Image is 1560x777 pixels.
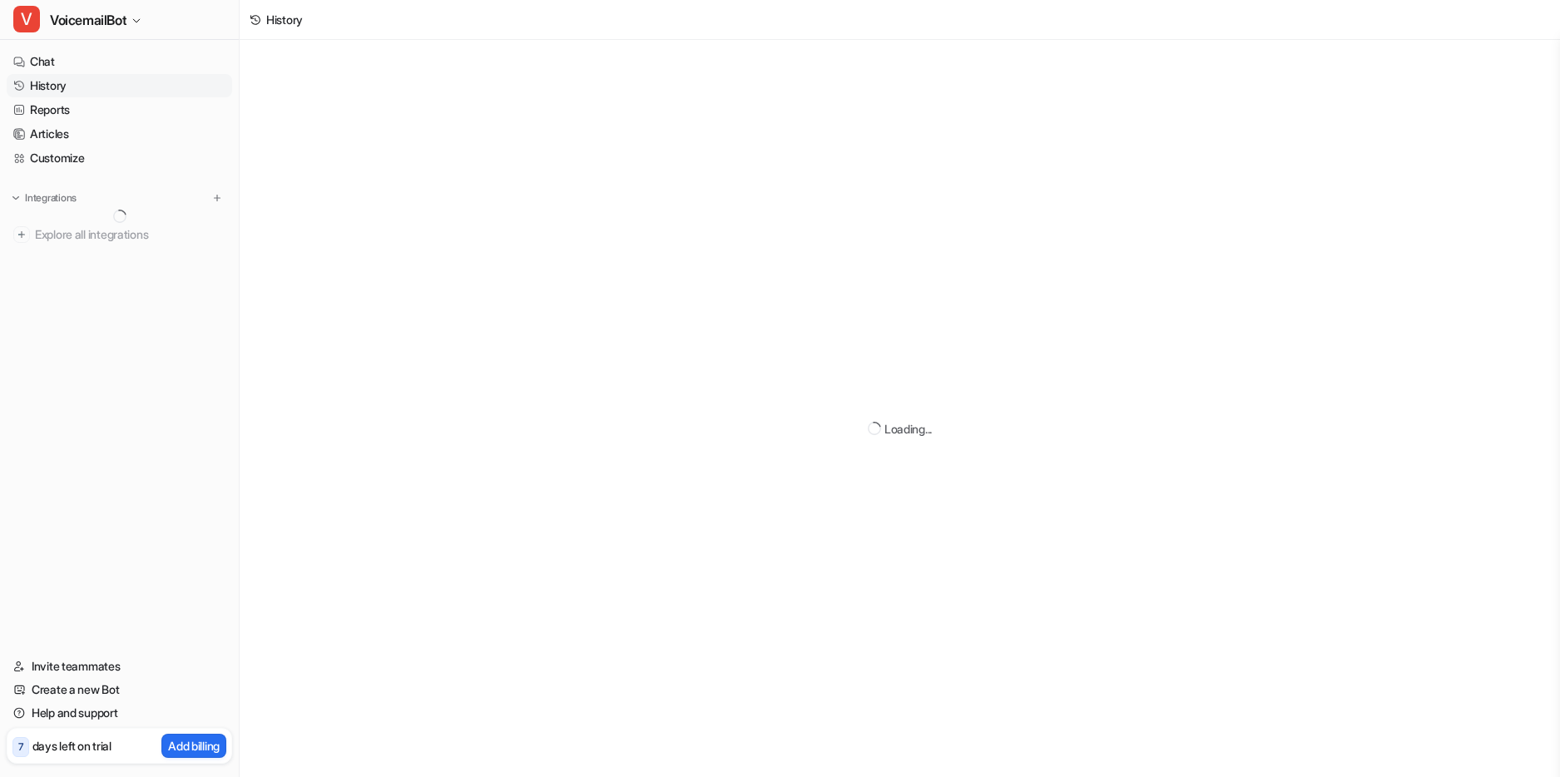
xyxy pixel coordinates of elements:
a: Reports [7,98,232,121]
p: Add billing [168,737,220,755]
img: menu_add.svg [211,192,223,204]
span: Explore all integrations [35,221,225,248]
p: days left on trial [32,737,111,755]
a: Help and support [7,701,232,725]
p: 7 [18,740,23,755]
button: Integrations [7,190,82,206]
img: expand menu [10,192,22,204]
a: Customize [7,146,232,170]
a: Explore all integrations [7,223,232,246]
span: V [13,6,40,32]
div: Loading... [884,420,932,438]
img: explore all integrations [13,226,30,243]
a: Chat [7,50,232,73]
a: Create a new Bot [7,678,232,701]
p: Integrations [25,191,77,205]
a: History [7,74,232,97]
a: Articles [7,122,232,146]
button: Add billing [161,734,226,758]
a: Invite teammates [7,655,232,678]
div: History [266,11,303,28]
span: VoicemailBot [50,8,126,32]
